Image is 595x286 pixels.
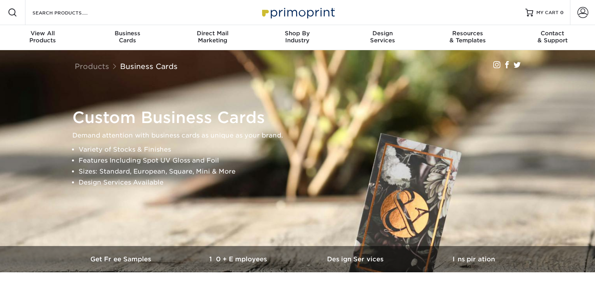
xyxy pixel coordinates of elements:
[32,8,108,17] input: SEARCH PRODUCTS.....
[170,30,255,44] div: Marketing
[425,30,510,44] div: & Templates
[170,30,255,37] span: Direct Mail
[415,246,532,272] a: Inspiration
[510,30,595,44] div: & Support
[180,255,298,263] h3: 10+ Employees
[85,25,170,50] a: BusinessCards
[72,130,530,141] p: Demand attention with business cards as unique as your brand.
[85,30,170,37] span: Business
[79,177,530,188] li: Design Services Available
[255,30,340,37] span: Shop By
[415,255,532,263] h3: Inspiration
[298,246,415,272] a: Design Services
[259,4,337,21] img: Primoprint
[79,144,530,155] li: Variety of Stocks & Finishes
[72,108,530,127] h1: Custom Business Cards
[340,30,425,37] span: Design
[79,166,530,177] li: Sizes: Standard, European, Square, Mini & More
[255,25,340,50] a: Shop ByIndustry
[79,155,530,166] li: Features Including Spot UV Gloss and Foil
[425,25,510,50] a: Resources& Templates
[340,25,425,50] a: DesignServices
[255,30,340,44] div: Industry
[510,25,595,50] a: Contact& Support
[536,9,559,16] span: MY CART
[560,10,564,15] span: 0
[510,30,595,37] span: Contact
[120,62,178,71] a: Business Cards
[180,246,298,272] a: 10+ Employees
[425,30,510,37] span: Resources
[340,30,425,44] div: Services
[85,30,170,44] div: Cards
[63,246,180,272] a: Get Free Samples
[298,255,415,263] h3: Design Services
[75,62,109,71] a: Products
[170,25,255,50] a: Direct MailMarketing
[63,255,180,263] h3: Get Free Samples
